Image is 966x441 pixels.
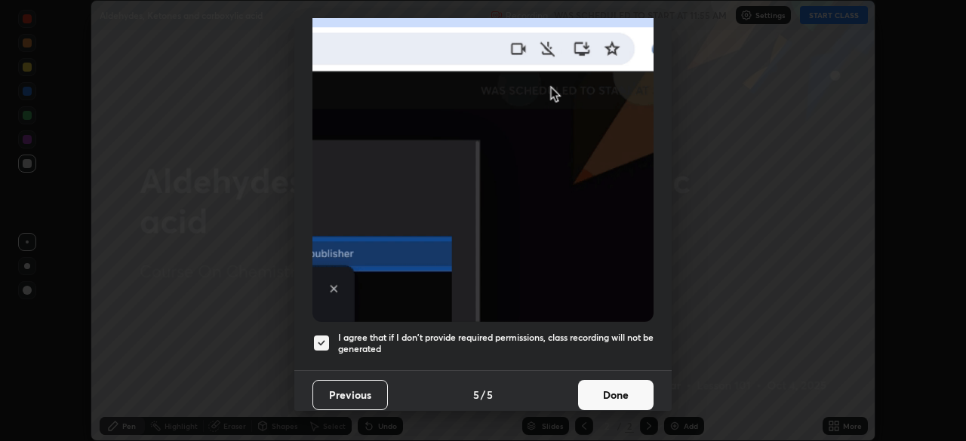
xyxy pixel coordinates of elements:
[481,387,485,403] h4: /
[338,332,654,355] h5: I agree that if I don't provide required permissions, class recording will not be generated
[487,387,493,403] h4: 5
[312,380,388,410] button: Previous
[578,380,654,410] button: Done
[473,387,479,403] h4: 5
